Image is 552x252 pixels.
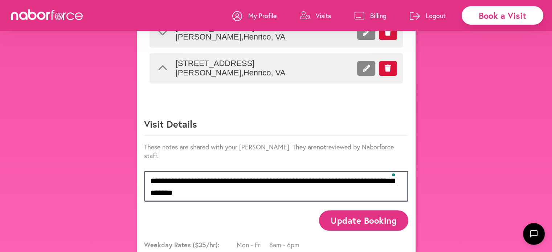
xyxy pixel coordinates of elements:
span: ($ 35 /hr): [193,240,220,249]
p: Visits [316,11,331,20]
a: Visits [300,5,331,26]
a: Billing [354,5,387,26]
p: Billing [370,11,387,20]
a: Logout [410,5,446,26]
p: Logout [426,11,446,20]
span: Mon - Fri [237,240,269,249]
button: Update Booking [319,210,408,230]
a: My Profile [232,5,277,26]
p: Visit Details [144,118,408,136]
span: [STREET_ADDRESS][PERSON_NAME] , Henrico , VA [176,23,335,42]
span: Weekday Rates [144,240,235,249]
span: 8am - 6pm [269,240,302,249]
strong: not [316,142,326,151]
span: [STREET_ADDRESS][PERSON_NAME] , Henrico , VA [176,59,335,78]
p: These notes are shared with your [PERSON_NAME]. They are reviewed by Naborforce staff. [144,142,408,160]
textarea: To enrich screen reader interactions, please activate Accessibility in Grammarly extension settings [144,171,408,202]
div: Book a Visit [462,6,543,25]
p: My Profile [248,11,277,20]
